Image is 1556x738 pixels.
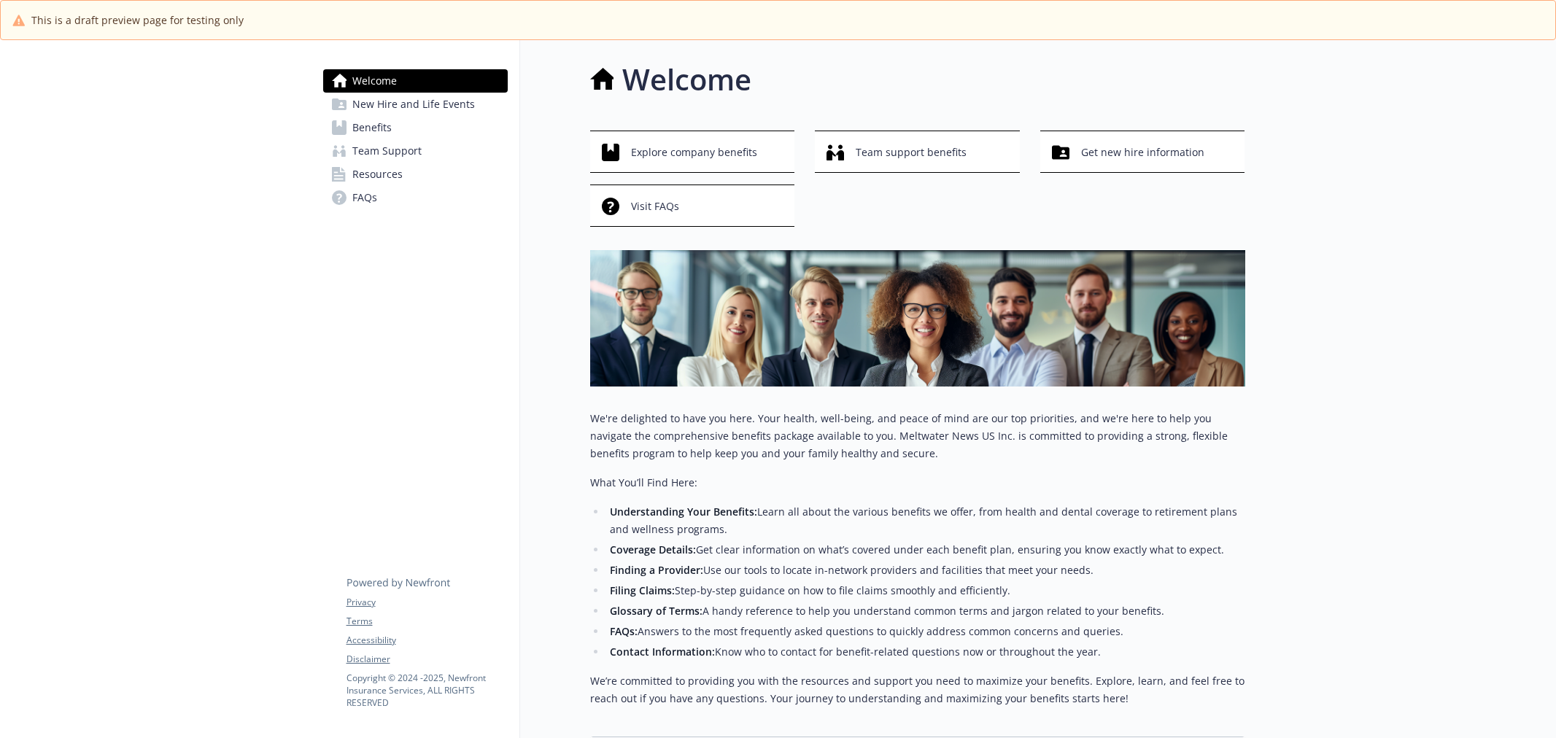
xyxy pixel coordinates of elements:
[352,186,377,209] span: FAQs
[1040,131,1245,173] button: Get new hire information
[606,643,1245,661] li: Know who to contact for benefit-related questions now or throughout the year.
[352,116,392,139] span: Benefits
[323,69,508,93] a: Welcome
[352,139,422,163] span: Team Support
[590,672,1245,707] p: We’re committed to providing you with the resources and support you need to maximize your benefit...
[352,163,403,186] span: Resources
[610,645,715,659] strong: Contact Information:
[815,131,1020,173] button: Team support benefits
[323,163,508,186] a: Resources
[590,474,1245,492] p: What You’ll Find Here:
[631,193,679,220] span: Visit FAQs
[622,58,751,101] h1: Welcome
[610,604,702,618] strong: Glossary of Terms:
[347,634,507,647] a: Accessibility
[610,543,696,556] strong: Coverage Details:
[631,139,757,166] span: Explore company benefits
[347,653,507,666] a: Disclaimer
[610,563,703,577] strong: Finding a Provider:
[1081,139,1204,166] span: Get new hire information
[606,562,1245,579] li: Use our tools to locate in-network providers and facilities that meet your needs.
[590,410,1245,462] p: We're delighted to have you here. Your health, well-being, and peace of mind are our top prioriti...
[323,139,508,163] a: Team Support
[856,139,967,166] span: Team support benefits
[590,250,1245,387] img: overview page banner
[590,131,795,173] button: Explore company benefits
[606,623,1245,640] li: Answers to the most frequently asked questions to quickly address common concerns and queries.
[606,503,1245,538] li: Learn all about the various benefits we offer, from health and dental coverage to retirement plan...
[347,596,507,609] a: Privacy
[323,93,508,116] a: New Hire and Life Events
[347,615,507,628] a: Terms
[352,93,475,116] span: New Hire and Life Events
[606,602,1245,620] li: A handy reference to help you understand common terms and jargon related to your benefits.
[323,186,508,209] a: FAQs
[31,12,244,28] span: This is a draft preview page for testing only
[610,583,675,597] strong: Filing Claims:
[590,184,795,227] button: Visit FAQs
[610,505,757,518] strong: Understanding Your Benefits:
[352,69,397,93] span: Welcome
[606,541,1245,559] li: Get clear information on what’s covered under each benefit plan, ensuring you know exactly what t...
[323,116,508,139] a: Benefits
[347,672,507,709] p: Copyright © 2024 - 2025 , Newfront Insurance Services, ALL RIGHTS RESERVED
[610,624,638,638] strong: FAQs:
[606,582,1245,599] li: Step-by-step guidance on how to file claims smoothly and efficiently.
